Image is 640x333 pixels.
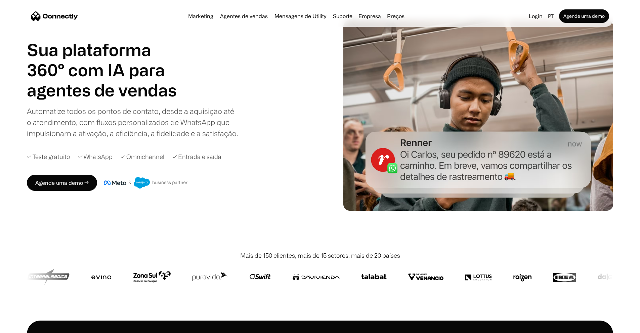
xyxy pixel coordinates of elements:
a: Login [526,11,545,21]
div: ✓ Entrada e saída [172,152,221,161]
ul: Language list [13,321,40,331]
a: Agentes de vendas [217,13,270,19]
div: carousel [27,80,181,100]
div: Empresa [356,11,383,21]
div: ✓ Teste gratuito [27,152,70,161]
h1: agentes de vendas [27,80,181,100]
div: pt [545,11,558,21]
img: Meta e crachá de parceiro de negócios do Salesforce. [104,177,188,189]
div: ✓ Omnichannel [121,152,164,161]
a: Suporte [330,13,355,19]
aside: Language selected: Português (Brasil) [7,321,40,331]
a: Marketing [185,13,216,19]
div: Automatize todos os pontos de contato, desde a aquisição até o atendimento, com fluxos personaliz... [27,106,239,139]
div: Mais de 150 clientes, mais de 15 setores, mais de 20 países [240,251,400,260]
a: Mensagens de Utility [272,13,329,19]
a: Preços [384,13,407,19]
a: Agende uma demo → [27,175,97,191]
div: pt [548,11,554,21]
div: Empresa [358,11,381,21]
div: ✓ WhatsApp [78,152,113,161]
a: Agende uma demo [559,9,609,23]
div: 1 of 4 [27,80,181,100]
h1: Sua plataforma 360° com IA para [27,40,181,80]
a: home [31,11,78,21]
